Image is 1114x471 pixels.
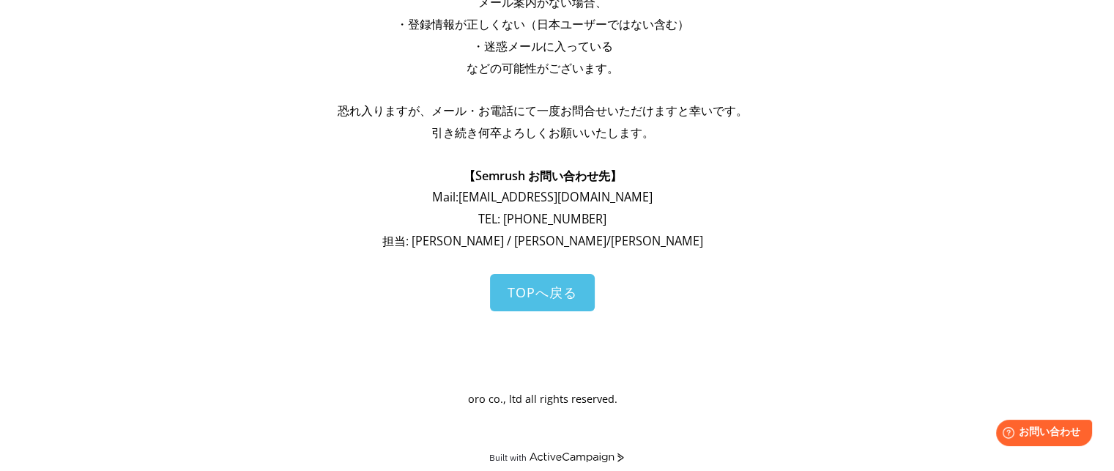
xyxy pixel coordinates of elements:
span: TEL: [PHONE_NUMBER] [478,211,606,227]
span: ・迷惑メールに入っている [472,38,613,54]
iframe: Help widget launcher [984,414,1098,455]
div: Built with [489,452,527,463]
span: 引き続き何卒よろしくお願いいたします。 [431,125,654,141]
span: などの可能性がございます。 [467,60,619,76]
span: oro co., ltd all rights reserved. [468,392,617,406]
span: 【Semrush お問い合わせ先】 [464,168,622,184]
span: 担当: [PERSON_NAME] / [PERSON_NAME]/[PERSON_NAME] [382,233,703,249]
span: ・登録情報が正しくない（日本ユーザーではない含む） [396,16,689,32]
span: 恐れ入りますが、メール・お電話にて一度お問合せいただけますと幸いです。 [338,103,748,119]
span: Mail: [EMAIL_ADDRESS][DOMAIN_NAME] [432,189,653,205]
span: TOPへ戻る [508,283,577,301]
a: TOPへ戻る [490,274,595,311]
